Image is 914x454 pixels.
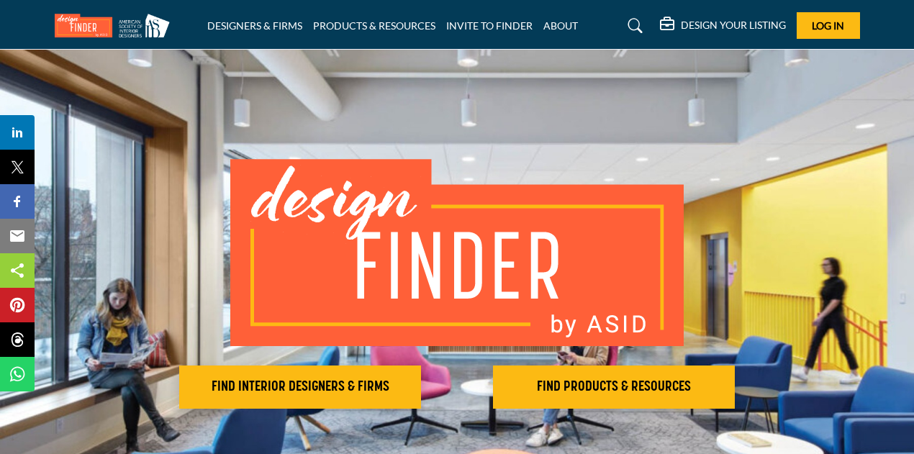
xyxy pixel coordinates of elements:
a: INVITE TO FINDER [446,19,533,32]
a: PRODUCTS & RESOURCES [313,19,435,32]
h2: FIND PRODUCTS & RESOURCES [497,378,730,396]
a: Search [614,14,652,37]
a: ABOUT [543,19,578,32]
h5: DESIGN YOUR LISTING [681,19,786,32]
div: DESIGN YOUR LISTING [660,17,786,35]
h2: FIND INTERIOR DESIGNERS & FIRMS [184,378,417,396]
button: Log In [797,12,860,39]
span: Log In [812,19,844,32]
a: DESIGNERS & FIRMS [207,19,302,32]
img: Site Logo [55,14,177,37]
button: FIND PRODUCTS & RESOURCES [493,366,735,409]
button: FIND INTERIOR DESIGNERS & FIRMS [179,366,421,409]
img: image [230,159,684,346]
